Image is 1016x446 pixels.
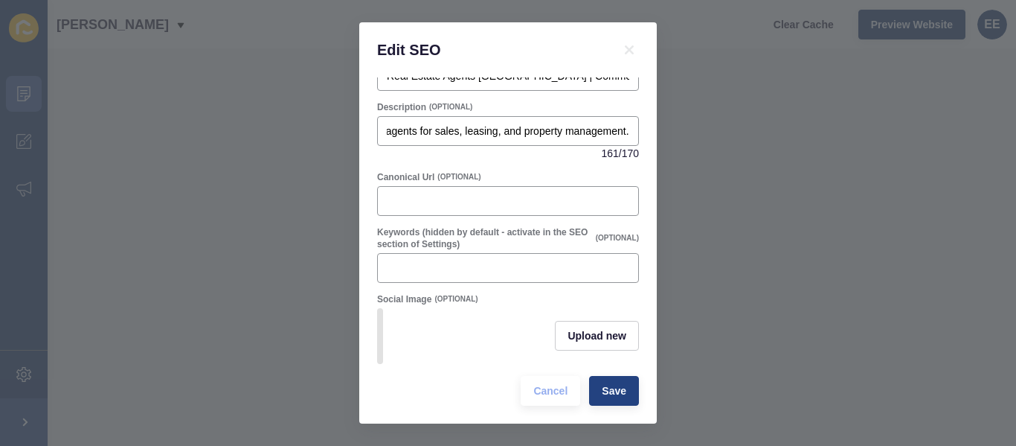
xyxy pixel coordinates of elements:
span: Save [602,383,626,398]
h1: Edit SEO [377,40,602,60]
button: Save [589,376,639,406]
button: Cancel [521,376,580,406]
span: (OPTIONAL) [437,172,480,182]
button: Upload new [555,321,639,351]
span: (OPTIONAL) [434,294,478,305]
span: Upload new [568,328,626,343]
span: / [619,146,622,161]
span: 161 [601,146,618,161]
label: Social Image [377,293,431,305]
label: Description [377,101,426,113]
span: 170 [622,146,639,161]
label: Canonical Url [377,171,434,183]
label: Keywords (hidden by default - activate in the SEO section of Settings) [377,226,593,250]
span: (OPTIONAL) [429,102,472,112]
span: Cancel [533,383,568,398]
span: (OPTIONAL) [596,233,639,243]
